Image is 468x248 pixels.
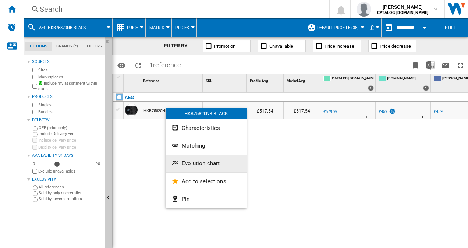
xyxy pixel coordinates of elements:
button: Matching [166,137,247,155]
span: Characteristics [182,125,220,131]
span: Pin [182,196,189,202]
button: Add to selections... [166,173,247,190]
span: Add to selections... [182,178,231,185]
div: HKB75820NB BLACK [166,108,247,119]
span: Matching [182,142,205,149]
button: Characteristics [166,119,247,137]
span: Evolution chart [182,160,220,167]
button: Evolution chart [166,155,247,172]
button: Pin... [166,190,247,208]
